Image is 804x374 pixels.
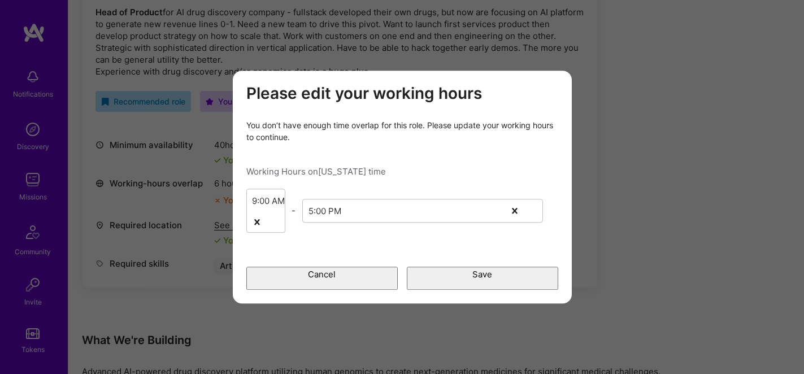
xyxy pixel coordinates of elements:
div: You don’t have enough time overlap for this role. Please update your working hours to continue. [246,119,558,143]
button: Cancel [246,267,398,290]
div: 5:00 PM [308,205,341,216]
i: icon Chevron [529,208,535,214]
i: icon Chevron [272,219,277,225]
div: 9:00 AM [252,194,285,206]
div: modal [233,71,572,303]
button: Save [407,267,558,290]
h3: Please edit your working hours [246,84,558,103]
div: - [285,205,303,216]
div: Working Hours on [US_STATE] time [246,166,558,177]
